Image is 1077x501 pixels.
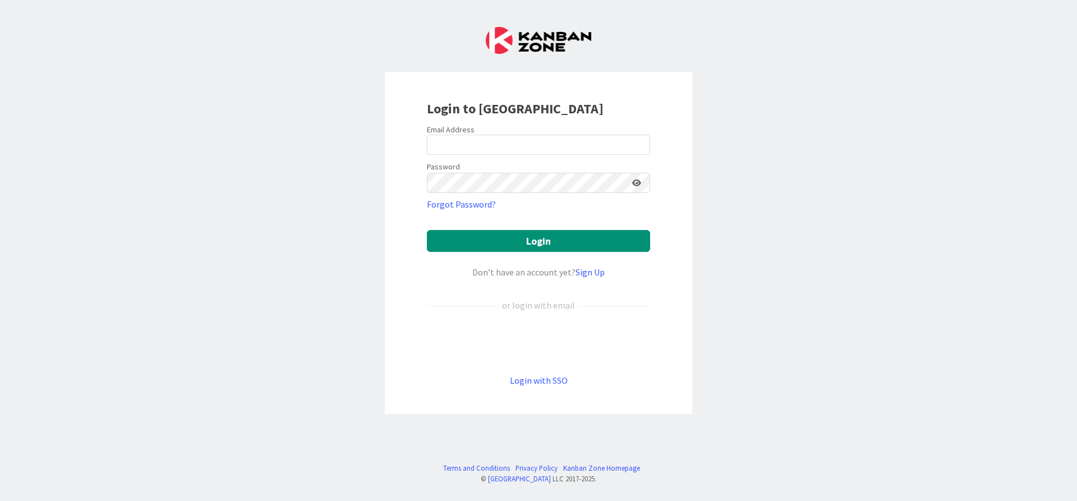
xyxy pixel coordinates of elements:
a: Login with SSO [510,375,568,386]
div: Sign in with Google. Opens in new tab [427,330,650,355]
a: [GEOGRAPHIC_DATA] [488,474,551,483]
label: Password [427,161,460,173]
a: Forgot Password? [427,197,496,211]
button: Login [427,230,650,252]
div: or login with email [499,298,578,312]
b: Login to [GEOGRAPHIC_DATA] [427,100,604,117]
div: Don’t have an account yet? [427,265,650,279]
a: Sign Up [576,266,605,278]
label: Email Address [427,125,475,135]
a: Privacy Policy [516,463,558,474]
a: Terms and Conditions [443,463,510,474]
iframe: Sign in with Google Button [421,330,656,355]
div: © LLC 2017- 2025 . [438,474,640,484]
img: Kanban Zone [486,27,591,54]
a: Kanban Zone Homepage [563,463,640,474]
